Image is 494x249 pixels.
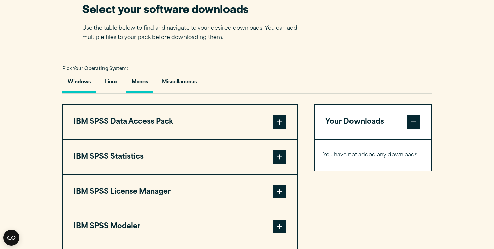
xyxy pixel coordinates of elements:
span: Pick Your Operating System: [62,67,128,71]
p: You have not added any downloads. [323,150,423,160]
button: Windows [62,74,96,93]
button: Linux [99,74,123,93]
button: Open CMP widget [3,230,19,246]
button: IBM SPSS License Manager [63,175,297,209]
p: Use the table below to find and navigate to your desired downloads. You can add multiple files to... [82,23,307,43]
button: Macos [126,74,153,93]
button: IBM SPSS Modeler [63,209,297,244]
h2: Select your software downloads [82,1,307,16]
button: Miscellaneous [157,74,202,93]
button: IBM SPSS Data Access Pack [63,105,297,139]
button: Your Downloads [315,105,431,139]
button: IBM SPSS Statistics [63,140,297,174]
div: Your Downloads [315,139,431,171]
